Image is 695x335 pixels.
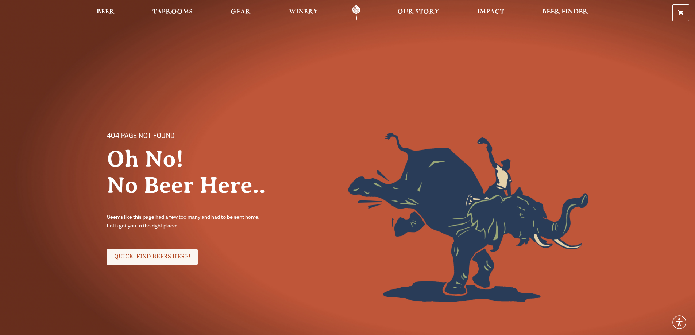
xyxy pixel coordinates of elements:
[97,9,115,15] span: Beer
[231,9,251,15] span: Gear
[92,5,119,21] a: Beer
[148,5,197,21] a: Taprooms
[107,248,198,266] div: Check it Out
[472,5,509,21] a: Impact
[107,146,282,198] h2: Oh No! No Beer Here..
[107,214,267,231] p: Seems like this page had a few too many and had to be sent home. Let’s get you to the right place:
[289,9,318,15] span: Winery
[107,133,267,141] p: 404 PAGE NOT FOUND
[343,5,370,21] a: Odell Home
[393,5,444,21] a: Our Story
[226,5,255,21] a: Gear
[542,9,588,15] span: Beer Finder
[397,9,439,15] span: Our Story
[477,9,504,15] span: Impact
[152,9,193,15] span: Taprooms
[107,249,198,265] a: QUICK, FIND BEERS HERE!
[114,253,191,260] span: QUICK, FIND BEERS HERE!
[348,133,588,302] img: Foreground404
[537,5,593,21] a: Beer Finder
[284,5,323,21] a: Winery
